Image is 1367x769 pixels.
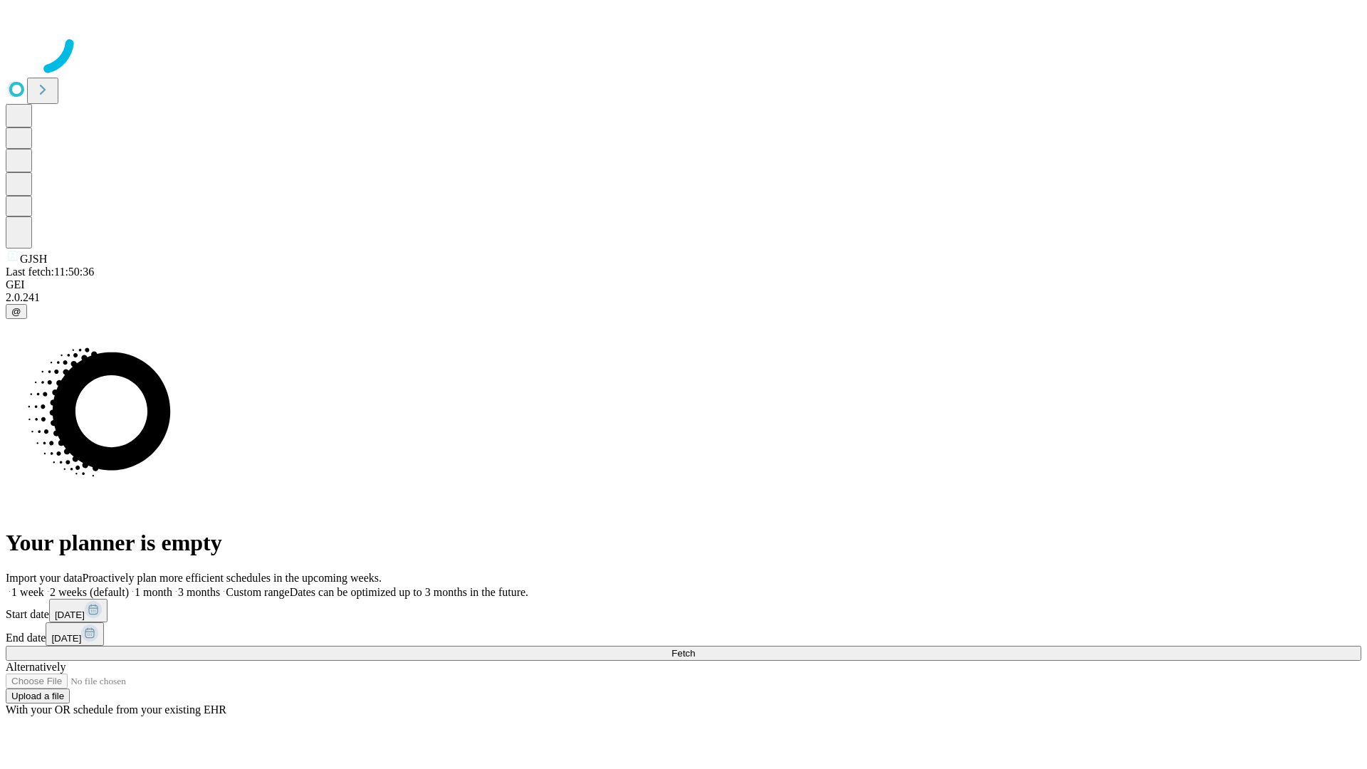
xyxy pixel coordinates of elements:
[6,530,1361,556] h1: Your planner is empty
[6,572,83,584] span: Import your data
[6,703,226,716] span: With your OR schedule from your existing EHR
[11,586,44,598] span: 1 week
[6,291,1361,304] div: 2.0.241
[50,586,129,598] span: 2 weeks (default)
[6,689,70,703] button: Upload a file
[6,304,27,319] button: @
[11,306,21,317] span: @
[83,572,382,584] span: Proactively plan more efficient schedules in the upcoming weeks.
[6,278,1361,291] div: GEI
[6,622,1361,646] div: End date
[671,648,695,659] span: Fetch
[6,646,1361,661] button: Fetch
[6,661,66,673] span: Alternatively
[55,610,85,620] span: [DATE]
[290,586,528,598] span: Dates can be optimized up to 3 months in the future.
[20,253,47,265] span: GJSH
[135,586,172,598] span: 1 month
[178,586,220,598] span: 3 months
[226,586,289,598] span: Custom range
[6,599,1361,622] div: Start date
[49,599,108,622] button: [DATE]
[46,622,104,646] button: [DATE]
[51,633,81,644] span: [DATE]
[6,266,94,278] span: Last fetch: 11:50:36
